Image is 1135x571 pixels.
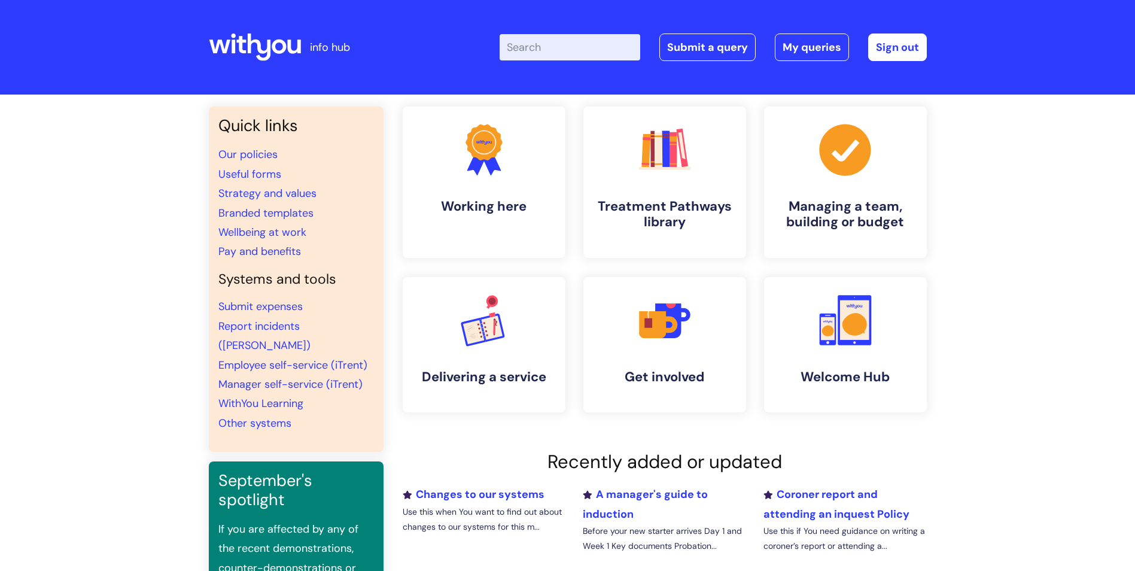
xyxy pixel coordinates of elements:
a: Sign out [868,34,927,61]
a: Pay and benefits [218,244,301,259]
a: Employee self-service (iTrent) [218,358,367,372]
a: Manager self-service (iTrent) [218,377,363,391]
a: Working here [403,107,565,258]
p: Use this if You need guidance on writing a coroner’s report or attending a... [763,524,926,554]
h4: Welcome Hub [774,369,917,385]
a: A manager's guide to induction [583,487,708,521]
p: Use this when You want to find out about changes to our systems for this m... [403,505,565,534]
div: | - [500,34,927,61]
a: Strategy and values [218,186,317,201]
h4: Working here [412,199,556,214]
a: WithYou Learning [218,396,303,411]
h4: Get involved [593,369,737,385]
input: Search [500,34,640,60]
a: Treatment Pathways library [583,107,746,258]
a: Managing a team, building or budget [764,107,927,258]
a: Branded templates [218,206,314,220]
h4: Managing a team, building or budget [774,199,917,230]
a: Get involved [583,277,746,412]
a: Coroner report and attending an inquest Policy [763,487,909,521]
a: Submit expenses [218,299,303,314]
a: Welcome Hub [764,277,927,412]
h4: Treatment Pathways library [593,199,737,230]
h4: Systems and tools [218,271,374,288]
h3: September's spotlight [218,471,374,510]
h3: Quick links [218,116,374,135]
a: Delivering a service [403,277,565,412]
a: Useful forms [218,167,281,181]
a: Changes to our systems [403,487,544,502]
a: Our policies [218,147,278,162]
p: Before your new starter arrives Day 1 and Week 1 Key documents Probation... [583,524,745,554]
a: Submit a query [659,34,756,61]
h2: Recently added or updated [403,451,927,473]
a: Wellbeing at work [218,225,306,239]
a: Report incidents ([PERSON_NAME]) [218,319,311,353]
a: My queries [775,34,849,61]
a: Other systems [218,416,291,430]
p: info hub [310,38,350,57]
h4: Delivering a service [412,369,556,385]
